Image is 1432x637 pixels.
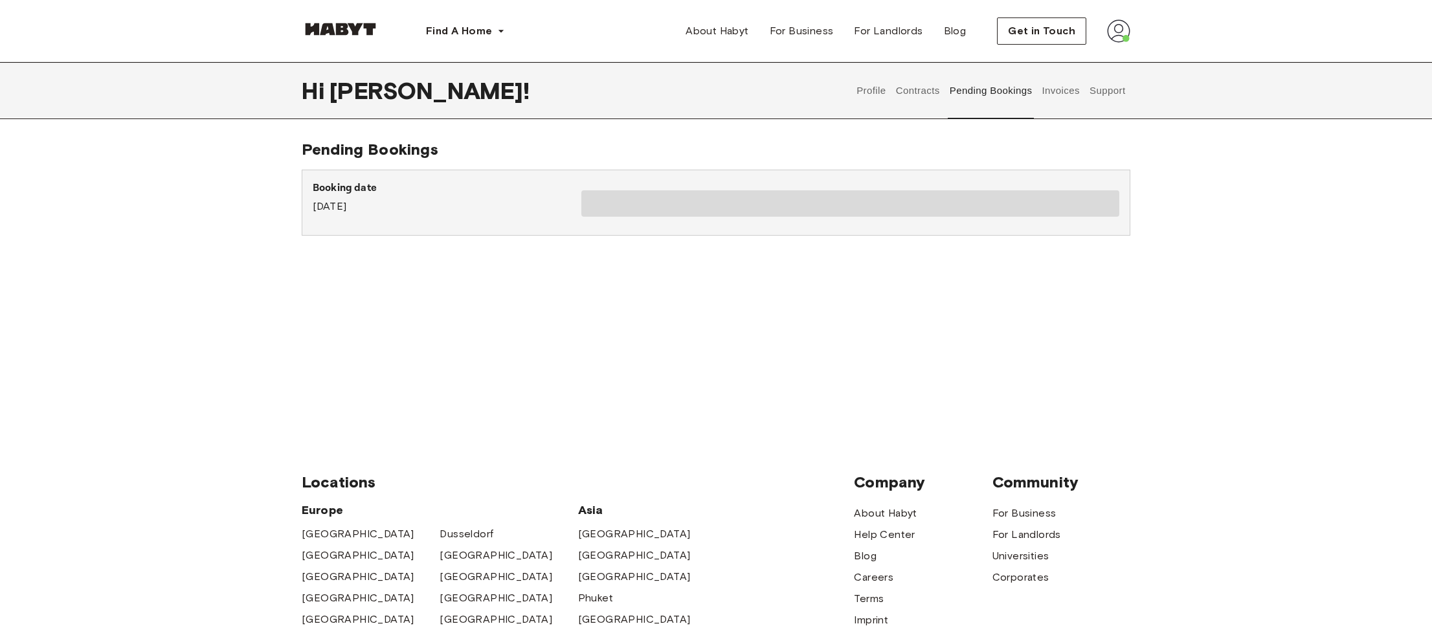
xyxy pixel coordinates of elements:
[854,527,915,542] a: Help Center
[992,527,1061,542] a: For Landlords
[854,591,884,607] a: Terms
[934,18,977,44] a: Blog
[1088,62,1127,119] button: Support
[997,17,1086,45] button: Get in Touch
[854,23,923,39] span: For Landlords
[675,18,759,44] a: About Habyt
[578,502,716,518] span: Asia
[440,526,493,542] a: Dusseldorf
[894,62,941,119] button: Contracts
[313,181,581,214] div: [DATE]
[302,612,414,627] a: [GEOGRAPHIC_DATA]
[302,140,438,159] span: Pending Bookings
[440,590,552,606] a: [GEOGRAPHIC_DATA]
[302,526,414,542] a: [GEOGRAPHIC_DATA]
[578,526,691,542] a: [GEOGRAPHIC_DATA]
[302,77,330,104] span: Hi
[302,590,414,606] a: [GEOGRAPHIC_DATA]
[440,569,552,585] a: [GEOGRAPHIC_DATA]
[855,62,888,119] button: Profile
[854,548,877,564] a: Blog
[578,590,613,606] a: Phuket
[1008,23,1075,39] span: Get in Touch
[992,473,1130,492] span: Community
[302,548,414,563] a: [GEOGRAPHIC_DATA]
[854,473,992,492] span: Company
[992,548,1049,564] a: Universities
[854,612,888,628] a: Imprint
[302,569,414,585] a: [GEOGRAPHIC_DATA]
[578,569,691,585] a: [GEOGRAPHIC_DATA]
[852,62,1130,119] div: user profile tabs
[416,18,515,44] button: Find A Home
[944,23,967,39] span: Blog
[1040,62,1081,119] button: Invoices
[844,18,933,44] a: For Landlords
[948,62,1034,119] button: Pending Bookings
[1107,19,1130,43] img: avatar
[313,181,581,196] p: Booking date
[302,502,578,518] span: Europe
[770,23,834,39] span: For Business
[686,23,748,39] span: About Habyt
[440,612,552,627] a: [GEOGRAPHIC_DATA]
[330,77,530,104] span: [PERSON_NAME] !
[854,570,893,585] a: Careers
[302,23,379,36] img: Habyt
[854,506,917,521] a: About Habyt
[992,506,1057,521] a: For Business
[759,18,844,44] a: For Business
[578,612,691,627] a: [GEOGRAPHIC_DATA]
[440,548,552,563] a: [GEOGRAPHIC_DATA]
[992,570,1049,585] a: Corporates
[578,548,691,563] a: [GEOGRAPHIC_DATA]
[302,473,854,492] span: Locations
[426,23,492,39] span: Find A Home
